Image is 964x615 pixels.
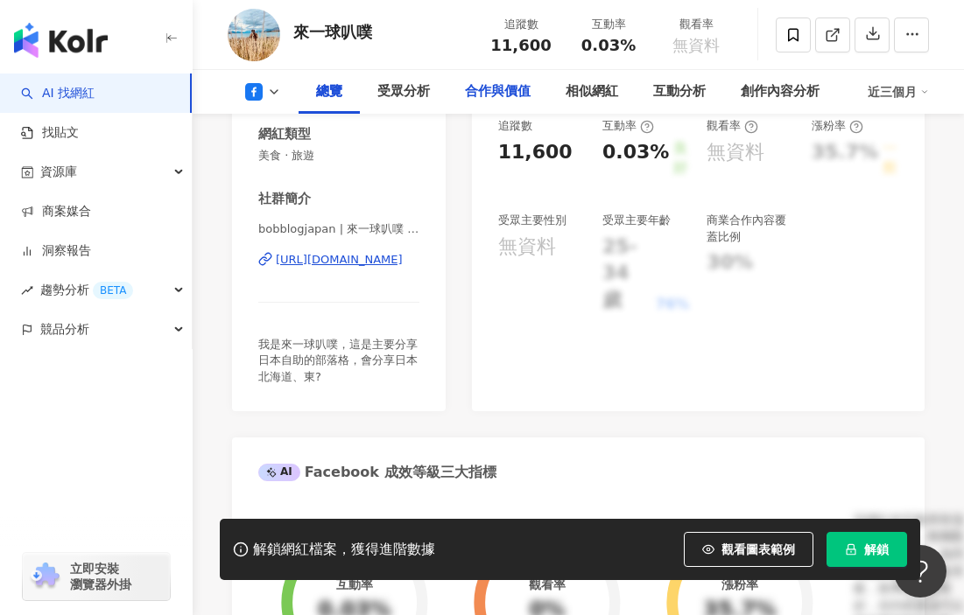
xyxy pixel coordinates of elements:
[707,139,764,166] div: 無資料
[21,124,79,142] a: 找貼文
[258,338,418,382] span: 我是來一球叭噗，這是主要分享日本自助的部落格，會分享日本北海道、東?
[40,152,77,192] span: 資源庫
[581,37,636,54] span: 0.03%
[465,81,531,102] div: 合作與價值
[70,561,131,592] span: 立即安裝 瀏覽器外掛
[276,252,403,268] div: [URL][DOMAIN_NAME]
[21,242,91,260] a: 洞察報告
[377,81,430,102] div: 受眾分析
[258,463,496,482] div: Facebook 成效等級三大指標
[575,16,642,33] div: 互動率
[498,139,573,166] div: 11,600
[21,203,91,220] a: 商案媒合
[498,213,566,228] div: 受眾主要性別
[827,532,907,567] button: 解鎖
[868,78,929,106] div: 近三個月
[812,118,863,134] div: 漲粉率
[40,270,133,310] span: 趨勢分析
[258,148,419,164] span: 美食 · 旅遊
[707,118,758,134] div: 觀看率
[28,563,62,591] img: chrome extension
[93,282,133,299] div: BETA
[498,234,556,261] div: 無資料
[663,16,729,33] div: 觀看率
[258,125,311,143] div: 網紅類型
[741,81,820,102] div: 創作內容分析
[490,36,551,54] span: 11,600
[258,190,311,208] div: 社群簡介
[488,16,554,33] div: 追蹤數
[336,577,373,591] div: 互動率
[253,541,435,559] div: 解鎖網紅檔案，獲得進階數據
[707,213,793,244] div: 商業合作內容覆蓋比例
[602,213,671,228] div: 受眾主要年齡
[653,81,706,102] div: 互動分析
[293,21,372,43] div: 來一球叭噗
[529,577,566,591] div: 觀看率
[566,81,618,102] div: 相似網紅
[21,85,95,102] a: searchAI 找網紅
[258,464,300,481] div: AI
[228,9,280,61] img: KOL Avatar
[721,542,795,556] span: 觀看圖表範例
[721,577,758,591] div: 漲粉率
[23,553,170,600] a: chrome extension立即安裝 瀏覽器外掛
[316,81,342,102] div: 總覽
[258,252,419,268] a: [URL][DOMAIN_NAME]
[21,284,33,297] span: rise
[40,310,89,349] span: 競品分析
[672,37,720,54] span: 無資料
[602,118,654,134] div: 互動率
[602,139,669,178] div: 0.03%
[498,118,532,134] div: 追蹤數
[684,532,813,567] button: 觀看圖表範例
[845,543,857,556] span: lock
[14,23,108,58] img: logo
[864,542,889,556] span: 解鎖
[258,221,419,237] span: bobblogjapan | 來一球叭噗 | [GEOGRAPHIC_DATA]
